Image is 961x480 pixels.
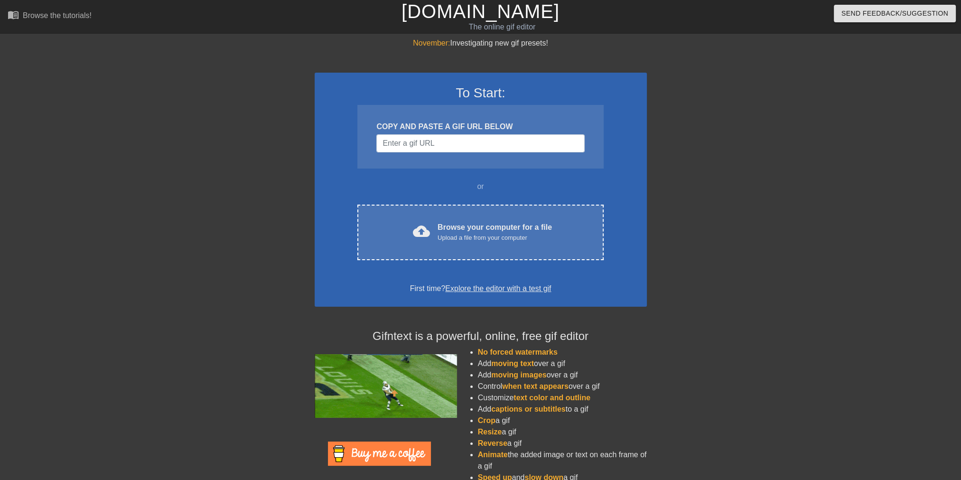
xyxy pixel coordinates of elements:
[491,359,534,367] span: moving text
[478,416,495,424] span: Crop
[8,9,19,20] span: menu_book
[513,394,590,402] span: text color and outline
[478,381,647,392] li: Control over a gif
[478,404,647,415] li: Add to a gif
[478,415,647,426] li: a gif
[478,449,647,472] li: the added image or text on each frame of a gif
[478,451,508,459] span: Animate
[438,222,552,243] div: Browse your computer for a file
[478,428,502,436] span: Resize
[502,382,569,390] span: when text appears
[478,439,507,447] span: Reverse
[491,371,546,379] span: moving images
[401,1,560,22] a: [DOMAIN_NAME]
[841,8,948,19] span: Send Feedback/Suggestion
[315,354,457,418] img: football_small.gif
[339,181,622,192] div: or
[327,85,634,101] h3: To Start:
[478,438,647,449] li: a gif
[413,223,430,240] span: cloud_upload
[315,329,647,343] h4: Gifntext is a powerful, online, free gif editor
[834,5,956,22] button: Send Feedback/Suggestion
[478,348,558,356] span: No forced watermarks
[445,284,551,292] a: Explore the editor with a test gif
[413,39,450,47] span: November:
[328,442,431,466] img: Buy Me A Coffee
[23,11,92,19] div: Browse the tutorials!
[376,134,584,152] input: Username
[478,358,647,369] li: Add over a gif
[376,121,584,132] div: COPY AND PASTE A GIF URL BELOW
[478,369,647,381] li: Add over a gif
[325,21,679,33] div: The online gif editor
[438,233,552,243] div: Upload a file from your computer
[491,405,565,413] span: captions or subtitles
[478,426,647,438] li: a gif
[315,38,647,49] div: Investigating new gif presets!
[327,283,634,294] div: First time?
[8,9,92,24] a: Browse the tutorials!
[478,392,647,404] li: Customize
